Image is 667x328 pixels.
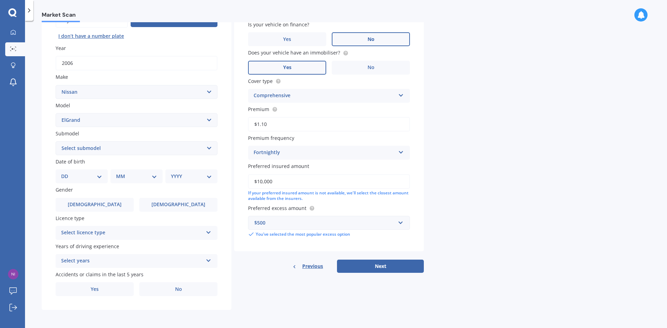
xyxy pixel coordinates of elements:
[56,31,127,42] button: I don’t have a number plate
[368,65,374,70] span: No
[56,74,68,81] span: Make
[254,219,395,227] div: $500
[248,106,269,112] span: Premium
[248,21,309,28] span: Is your vehicle on finance?
[248,117,410,132] input: Enter premium
[151,202,205,208] span: [DEMOGRAPHIC_DATA]
[283,65,291,70] span: Yes
[56,187,73,193] span: Gender
[56,271,143,278] span: Accidents or claims in the last 5 years
[61,229,203,237] div: Select licence type
[248,135,294,141] span: Premium frequency
[248,231,410,237] div: You’ve selected the most popular excess option
[175,286,182,292] span: No
[248,190,410,202] div: If your preferred insured amount is not available, we'll select the closest amount available from...
[56,158,85,165] span: Date of birth
[302,261,323,271] span: Previous
[56,56,217,70] input: YYYY
[56,102,70,109] span: Model
[254,92,395,100] div: Comprehensive
[61,257,203,265] div: Select years
[68,202,122,208] span: [DEMOGRAPHIC_DATA]
[283,36,291,42] span: Yes
[248,174,410,189] input: Enter amount
[42,11,80,21] span: Market Scan
[56,130,79,137] span: Submodel
[56,45,66,51] span: Year
[337,260,424,273] button: Next
[368,36,374,42] span: No
[248,78,273,84] span: Cover type
[248,50,340,56] span: Does your vehicle have an immobiliser?
[248,163,309,170] span: Preferred insured amount
[254,149,395,157] div: Fortnightly
[91,286,99,292] span: Yes
[56,243,119,250] span: Years of driving experience
[248,205,306,211] span: Preferred excess amount
[56,215,84,221] span: Licence type
[8,269,18,279] img: 75b21c95d5cb1100ae563dfdfc94c775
